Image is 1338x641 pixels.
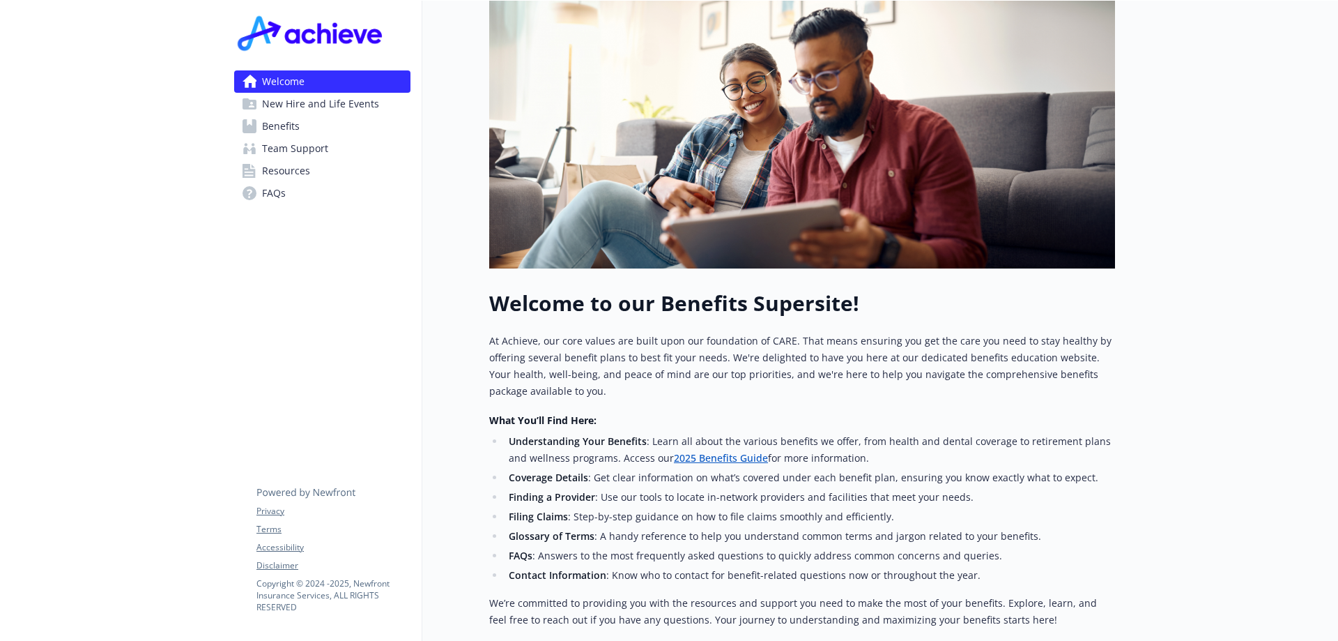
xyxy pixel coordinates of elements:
span: Welcome [262,70,305,93]
strong: Filing Claims [509,510,568,523]
span: Team Support [262,137,328,160]
strong: Coverage Details [509,471,588,484]
li: : A handy reference to help you understand common terms and jargon related to your benefits. [505,528,1115,545]
a: Terms [256,523,410,536]
p: At Achieve, our core values are built upon our foundation of CARE. That means ensuring you get th... [489,333,1115,400]
a: Disclaimer [256,559,410,572]
a: Accessibility [256,541,410,554]
li: : Know who to contact for benefit-related questions now or throughout the year. [505,567,1115,584]
strong: FAQs [509,549,532,562]
p: We’re committed to providing you with the resources and support you need to make the most of your... [489,595,1115,628]
span: FAQs [262,182,286,204]
a: FAQs [234,182,410,204]
a: Privacy [256,505,410,518]
a: 2025 Benefits Guide [674,451,768,465]
strong: What You’ll Find Here: [489,414,597,427]
li: : Step-by-step guidance on how to file claims smoothly and efficiently. [505,508,1115,525]
p: Copyright © 2024 - 2025 , Newfront Insurance Services, ALL RIGHTS RESERVED [256,578,410,613]
a: Welcome [234,70,410,93]
span: Resources [262,160,310,182]
li: : Get clear information on what’s covered under each benefit plan, ensuring you know exactly what... [505,469,1115,486]
li: : Use our tools to locate in-network providers and facilities that meet your needs. [505,489,1115,506]
a: New Hire and Life Events [234,93,410,115]
strong: Understanding Your Benefits [509,435,647,448]
li: : Learn all about the various benefits we offer, from health and dental coverage to retirement pl... [505,433,1115,467]
span: New Hire and Life Events [262,93,379,115]
li: : Answers to the most frequently asked questions to quickly address common concerns and queries. [505,548,1115,564]
a: Team Support [234,137,410,160]
a: Benefits [234,115,410,137]
a: Resources [234,160,410,182]
strong: Contact Information [509,568,606,582]
strong: Glossary of Terms [509,529,594,543]
h1: Welcome to our Benefits Supersite! [489,291,1115,316]
span: Benefits [262,115,300,137]
strong: Finding a Provider [509,490,595,504]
